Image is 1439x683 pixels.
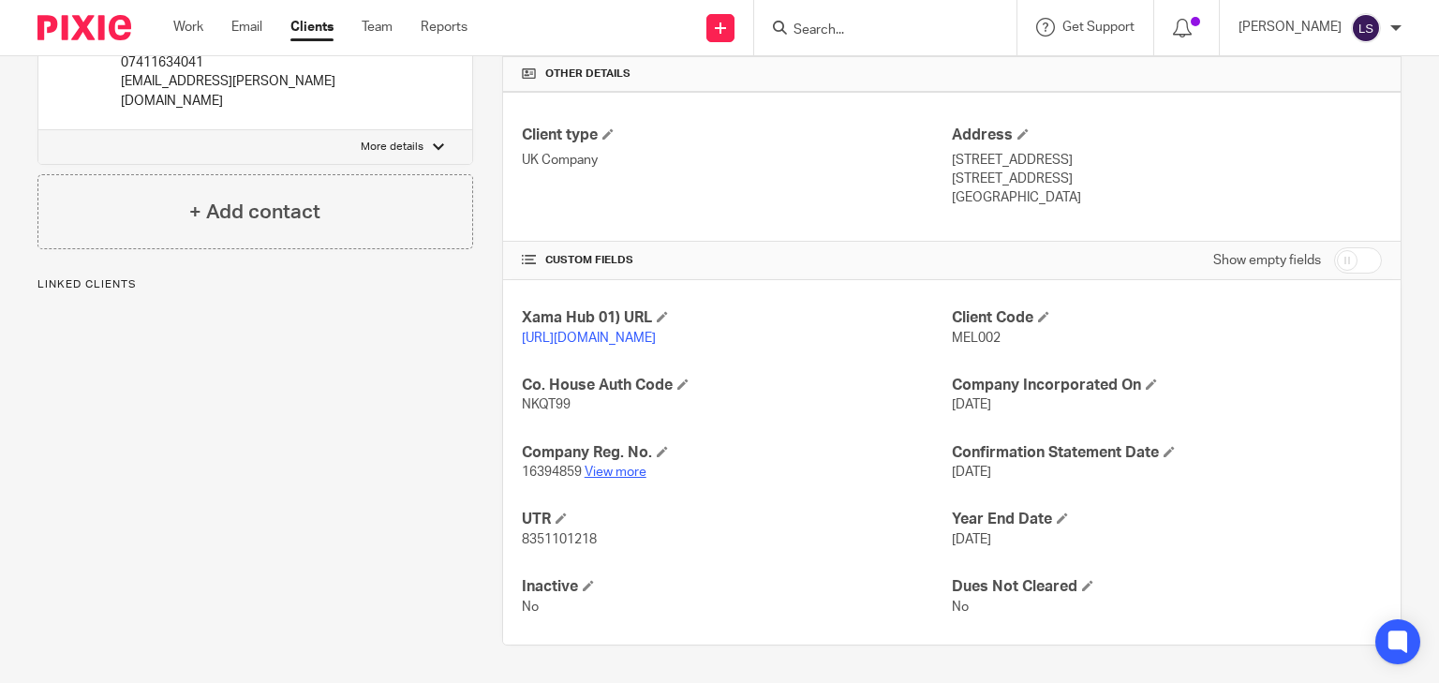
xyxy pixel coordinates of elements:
span: 8351101218 [522,533,597,546]
h4: Xama Hub 01) URL [522,308,952,328]
h4: Dues Not Cleared [952,577,1382,597]
input: Search [792,22,960,39]
a: Clients [290,18,334,37]
span: [DATE] [952,533,991,546]
h4: + Add contact [189,198,320,227]
a: View more [585,466,646,479]
span: No [952,601,969,614]
p: Linked clients [37,277,473,292]
a: Reports [421,18,467,37]
a: [URL][DOMAIN_NAME] [522,332,656,345]
a: Email [231,18,262,37]
h4: Client type [522,126,952,145]
h4: Company Reg. No. [522,443,952,463]
h4: CUSTOM FIELDS [522,253,952,268]
h4: Company Incorporated On [952,376,1382,395]
span: MEL002 [952,332,1001,345]
h4: Inactive [522,577,952,597]
img: Pixie [37,15,131,40]
label: Show empty fields [1213,251,1321,270]
img: svg%3E [1351,13,1381,43]
a: Work [173,18,203,37]
span: Get Support [1062,21,1135,34]
p: UK Company [522,151,952,170]
p: [EMAIL_ADDRESS][PERSON_NAME][DOMAIN_NAME] [121,72,402,111]
h4: Confirmation Statement Date [952,443,1382,463]
p: [STREET_ADDRESS] [952,151,1382,170]
h4: Co. House Auth Code [522,376,952,395]
span: Other details [545,67,630,82]
p: [STREET_ADDRESS] [952,170,1382,188]
h4: UTR [522,510,952,529]
h4: Year End Date [952,510,1382,529]
h4: Client Code [952,308,1382,328]
p: [PERSON_NAME] [1239,18,1342,37]
span: NKQT99 [522,398,571,411]
p: More details [361,140,423,155]
span: [DATE] [952,466,991,479]
span: [DATE] [952,398,991,411]
span: 16394859 [522,466,582,479]
a: Team [362,18,393,37]
p: [GEOGRAPHIC_DATA] [952,188,1382,207]
h4: Address [952,126,1382,145]
p: 07411634041 [121,53,402,72]
span: No [522,601,539,614]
